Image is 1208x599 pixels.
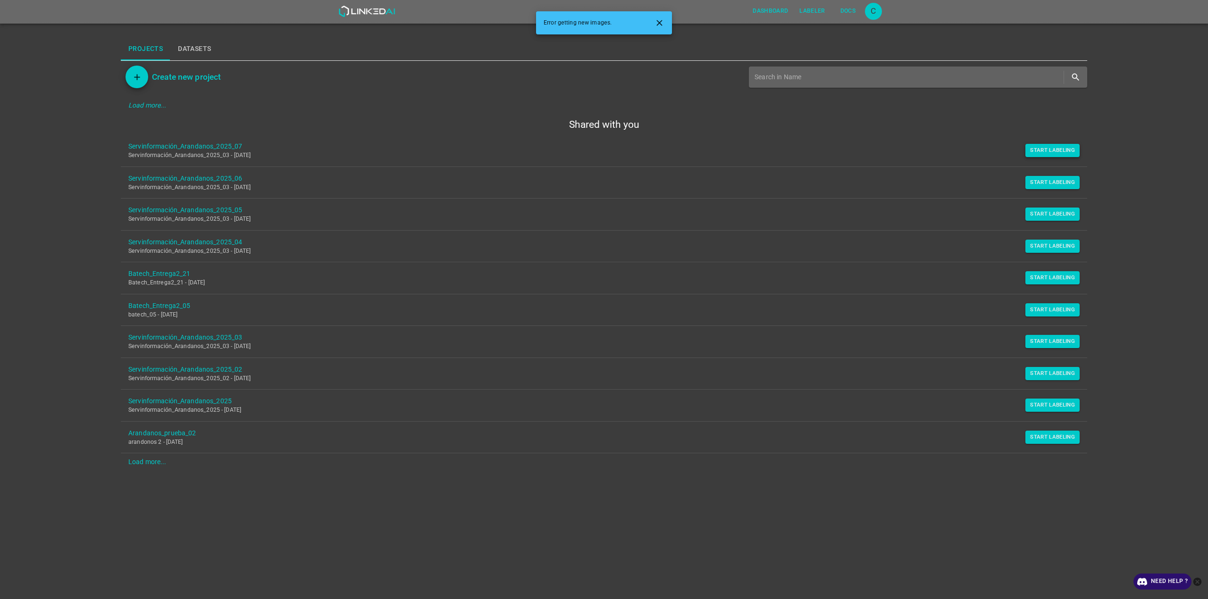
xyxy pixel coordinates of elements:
button: Projects [121,38,170,60]
a: Create new project [148,70,221,83]
input: Search in Name [755,70,1062,84]
button: Start Labeling [1025,303,1080,316]
button: Start Labeling [1025,367,1080,380]
a: Servinformación_Arandanos_2025_04 [128,237,1065,247]
button: Start Labeling [1025,144,1080,157]
a: Servinformación_Arandanos_2025_07 [128,141,1065,151]
a: Batech_Entrega2_05 [128,301,1065,311]
a: Servinformación_Arandanos_2025_02 [128,365,1065,374]
a: Servinformación_Arandanos_2025_03 [128,333,1065,342]
p: Servinformación_Arandanos_2025_03 - [DATE] [128,215,1065,224]
button: Dashboard [749,3,792,19]
a: Servinformación_Arandanos_2025 [128,396,1065,406]
div: Load more... [121,453,1087,471]
button: Open settings [865,3,882,20]
span: Error getting new images. [544,19,612,27]
button: Start Labeling [1025,208,1080,221]
a: Need Help ? [1133,574,1191,590]
div: C [865,3,882,20]
button: Start Labeling [1025,399,1080,412]
button: Start Labeling [1025,176,1080,189]
button: Labeler [796,3,829,19]
p: Servinformación_Arandanos_2025_03 - [DATE] [128,183,1065,192]
p: Batech_Entrega2_21 - [DATE] [128,279,1065,287]
button: Docs [833,3,863,19]
em: Load more... [128,101,167,109]
button: Datasets [170,38,218,60]
button: search [1066,67,1085,87]
button: close-help [1191,574,1203,590]
p: batech_05 - [DATE] [128,311,1065,319]
div: Load more... [128,457,167,467]
button: Add [126,66,148,88]
a: Servinformación_Arandanos_2025_05 [128,205,1065,215]
a: Batech_Entrega2_21 [128,269,1065,279]
p: Servinformación_Arandanos_2025_03 - [DATE] [128,342,1065,351]
h6: Create new project [152,70,221,83]
p: Servinformación_Arandanos_2025 - [DATE] [128,406,1065,415]
p: Servinformación_Arandanos_2025_03 - [DATE] [128,247,1065,256]
div: Load more... [121,97,1087,114]
img: LinkedAI [338,6,395,17]
a: Servinformación_Arandanos_2025_06 [128,174,1065,183]
a: Docs [831,1,865,21]
button: Start Labeling [1025,431,1080,444]
a: Labeler [794,1,830,21]
button: Start Labeling [1025,335,1080,348]
button: Start Labeling [1025,240,1080,253]
p: Servinformación_Arandanos_2025_02 - [DATE] [128,374,1065,383]
a: Arandanos_prueba_02 [128,428,1065,438]
h5: Shared with you [121,118,1087,131]
p: Servinformación_Arandanos_2025_03 - [DATE] [128,151,1065,160]
a: Dashboard [747,1,794,21]
p: arandonos 2 - [DATE] [128,438,1065,447]
button: Start Labeling [1025,271,1080,284]
button: Close [651,14,668,32]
